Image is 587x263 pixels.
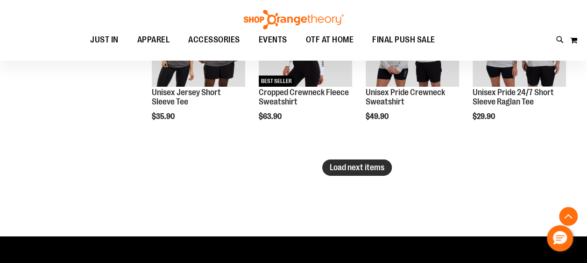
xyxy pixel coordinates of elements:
[372,29,435,50] span: FINAL PUSH SALE
[297,29,363,51] a: OTF AT HOME
[306,29,354,50] span: OTF AT HOME
[137,29,170,50] span: APPAREL
[188,29,240,50] span: ACCESSORIES
[90,29,119,50] span: JUST IN
[366,88,445,106] a: Unisex Pride Crewneck Sweatshirt
[366,112,390,121] span: $49.90
[363,29,445,51] a: FINAL PUSH SALE
[152,112,176,121] span: $35.90
[179,29,249,51] a: ACCESSORIES
[322,159,392,176] button: Load next items
[242,10,345,29] img: Shop Orangetheory
[128,29,179,51] a: APPAREL
[259,29,287,50] span: EVENTS
[259,88,349,106] a: Cropped Crewneck Fleece Sweatshirt
[259,76,294,87] span: BEST SELLER
[559,207,578,226] button: Back To Top
[152,88,221,106] a: Unisex Jersey Short Sleeve Tee
[259,112,283,121] span: $63.90
[547,225,573,251] button: Hello, have a question? Let’s chat.
[473,88,554,106] a: Unisex Pride 24/7 Short Sleeve Raglan Tee
[81,29,128,50] a: JUST IN
[249,29,297,51] a: EVENTS
[330,163,384,172] span: Load next items
[473,112,496,121] span: $29.90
